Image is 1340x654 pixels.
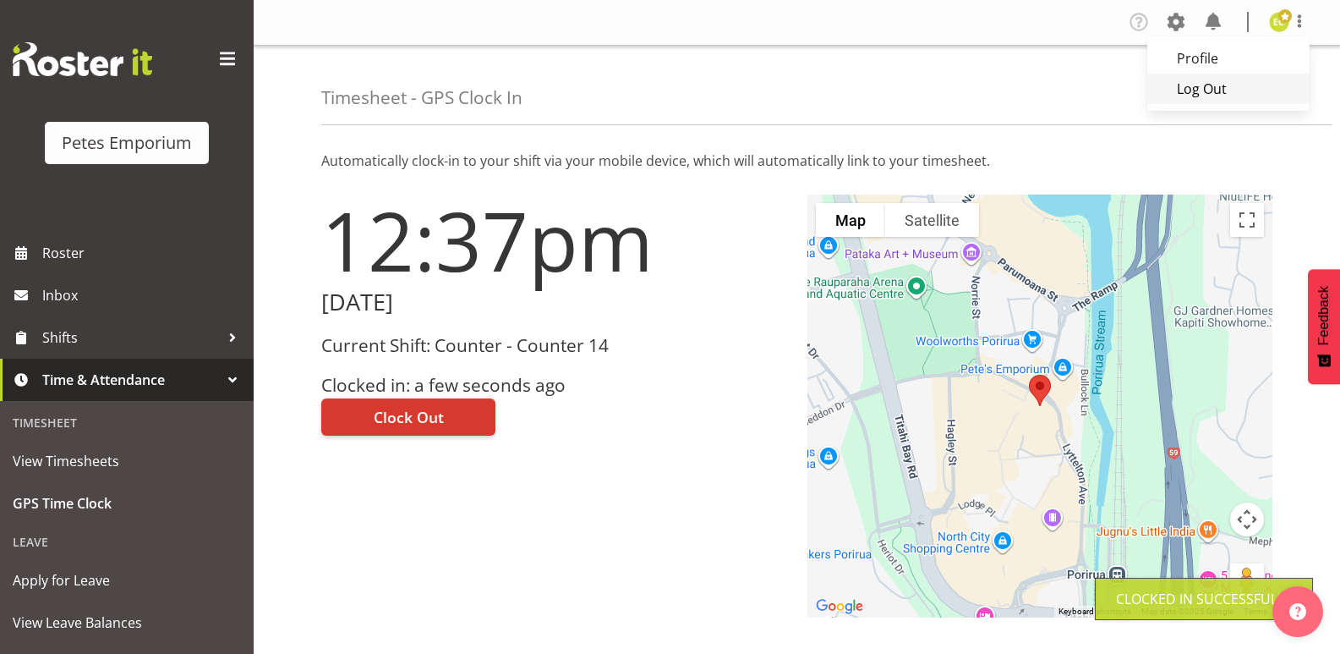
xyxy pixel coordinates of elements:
[321,398,495,436] button: Clock Out
[42,283,245,308] span: Inbox
[321,88,522,107] h4: Timesheet - GPS Clock In
[1230,563,1264,597] button: Drag Pegman onto the map to open Street View
[812,596,867,618] img: Google
[1230,203,1264,237] button: Toggle fullscreen view
[4,559,249,602] a: Apply for Leave
[1058,606,1131,618] button: Keyboard shortcuts
[42,240,245,266] span: Roster
[4,482,249,525] a: GPS Time Clock
[42,325,220,350] span: Shifts
[13,42,152,76] img: Rosterit website logo
[321,376,787,395] h3: Clocked in: a few seconds ago
[1316,286,1332,345] span: Feedback
[1116,589,1292,609] div: Clocked in Successfully
[321,336,787,355] h3: Current Shift: Counter - Counter 14
[1230,503,1264,536] button: Map camera controls
[321,195,787,286] h1: 12:37pm
[13,610,241,635] span: View Leave Balances
[13,568,241,593] span: Apply for Leave
[374,406,444,428] span: Clock Out
[1308,269,1340,384] button: Feedback - Show survey
[885,203,979,237] button: Show satellite imagery
[1147,74,1310,104] a: Log Out
[13,448,241,474] span: View Timesheets
[1269,12,1289,32] img: emma-croft7499.jpg
[4,405,249,440] div: Timesheet
[816,203,885,237] button: Show street map
[321,289,787,316] h2: [DATE]
[42,367,220,393] span: Time & Attendance
[4,525,249,559] div: Leave
[4,602,249,644] a: View Leave Balances
[812,596,867,618] a: Open this area in Google Maps (opens a new window)
[13,491,241,516] span: GPS Time Clock
[321,151,1272,171] p: Automatically clock-in to your shift via your mobile device, which will automatically link to you...
[4,440,249,482] a: View Timesheets
[1147,43,1310,74] a: Profile
[62,130,192,156] div: Petes Emporium
[1289,603,1306,620] img: help-xxl-2.png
